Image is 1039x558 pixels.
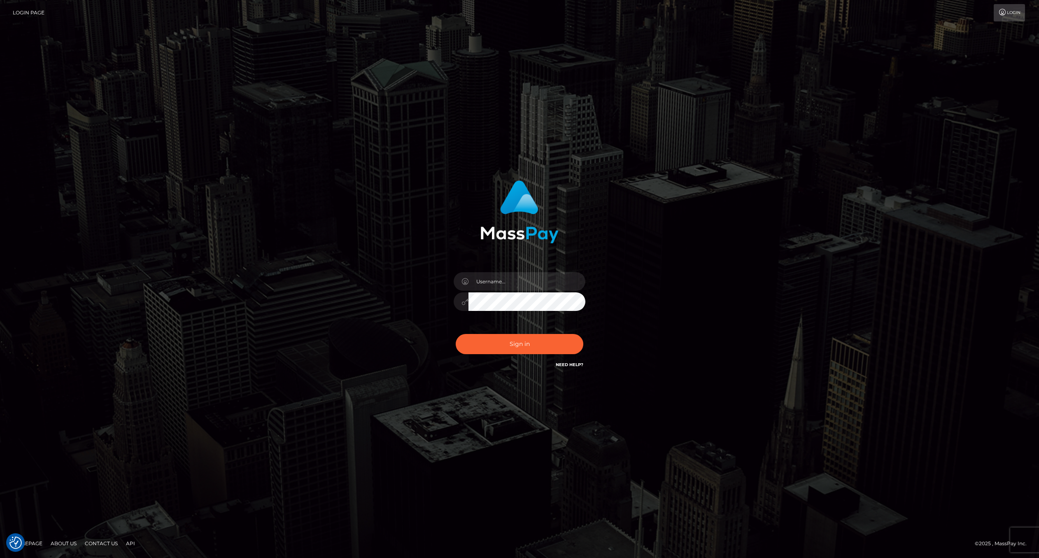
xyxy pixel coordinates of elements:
a: About Us [47,537,80,550]
a: Need Help? [556,362,583,367]
a: Contact Us [82,537,121,550]
button: Consent Preferences [9,537,22,549]
button: Sign in [456,334,583,354]
input: Username... [468,272,585,291]
img: MassPay Login [480,180,559,243]
img: Revisit consent button [9,537,22,549]
a: Homepage [9,537,46,550]
a: Login [994,4,1025,21]
a: API [123,537,138,550]
div: © 2025 , MassPay Inc. [975,539,1033,548]
a: Login Page [13,4,44,21]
